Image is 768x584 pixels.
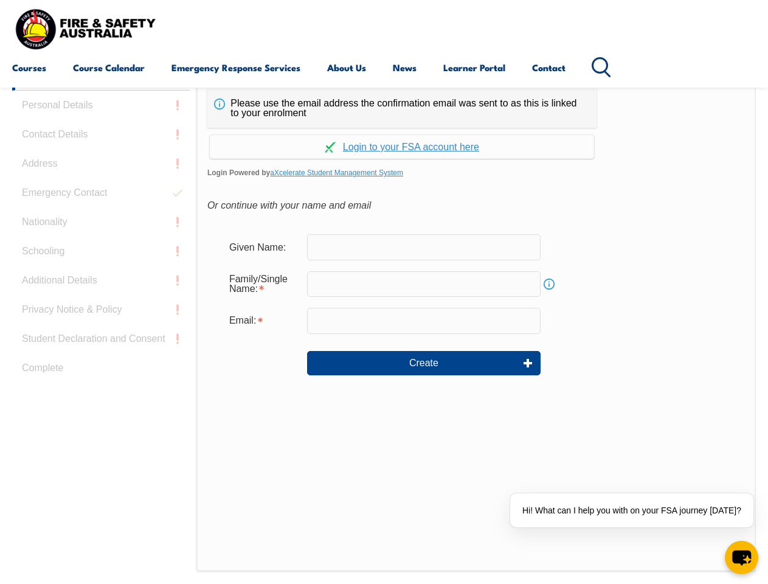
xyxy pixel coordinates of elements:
[207,164,745,182] span: Login Powered by
[270,169,403,177] a: aXcelerate Student Management System
[307,351,541,375] button: Create
[510,493,753,527] div: Hi! What can I help you with on your FSA journey [DATE]?
[327,53,366,82] a: About Us
[220,309,307,332] div: Email is required.
[443,53,505,82] a: Learner Portal
[541,276,558,293] a: Info
[220,268,307,301] div: Family/Single Name is required.
[73,53,145,82] a: Course Calendar
[532,53,566,82] a: Contact
[207,89,597,128] div: Please use the email address the confirmation email was sent to as this is linked to your enrolment
[220,235,307,259] div: Given Name:
[207,196,745,215] div: Or continue with your name and email
[171,53,300,82] a: Emergency Response Services
[12,53,46,82] a: Courses
[325,142,336,153] img: Log in withaxcelerate
[725,541,758,574] button: chat-button
[393,53,417,82] a: News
